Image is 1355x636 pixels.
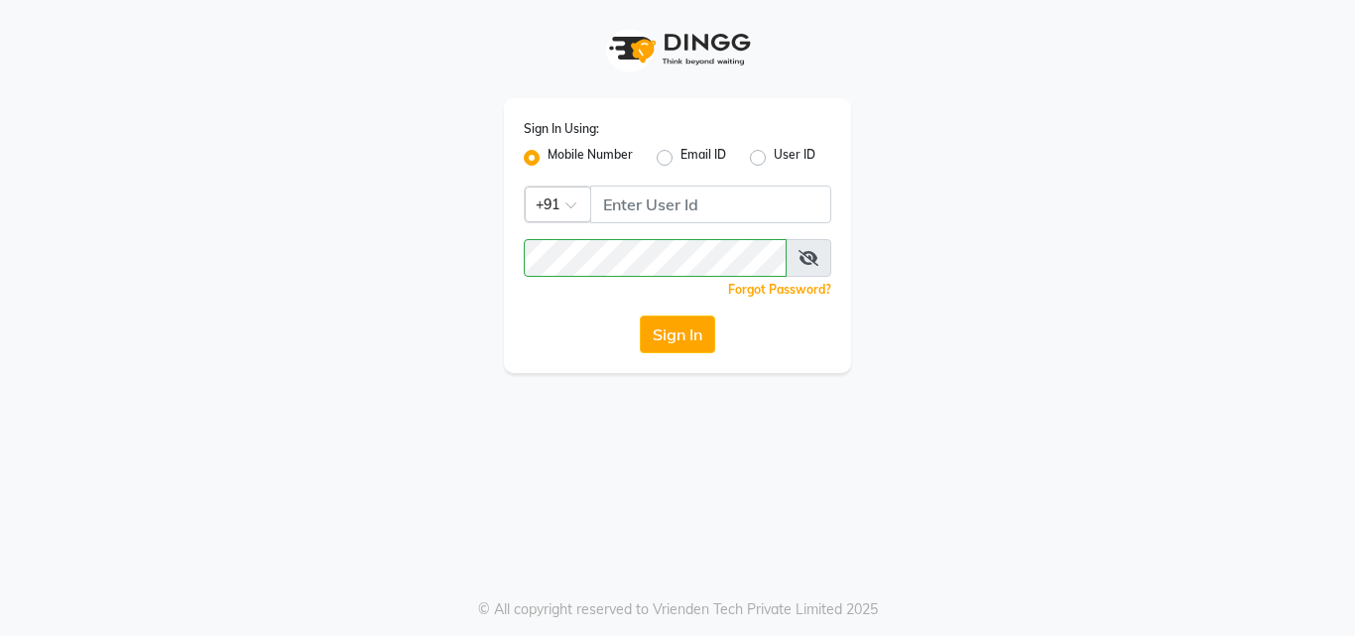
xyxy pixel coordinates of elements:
[524,120,599,138] label: Sign In Using:
[590,186,831,223] input: Username
[728,282,831,297] a: Forgot Password?
[680,146,726,170] label: Email ID
[774,146,815,170] label: User ID
[598,20,757,78] img: logo1.svg
[548,146,633,170] label: Mobile Number
[640,316,715,353] button: Sign In
[524,239,787,277] input: Username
